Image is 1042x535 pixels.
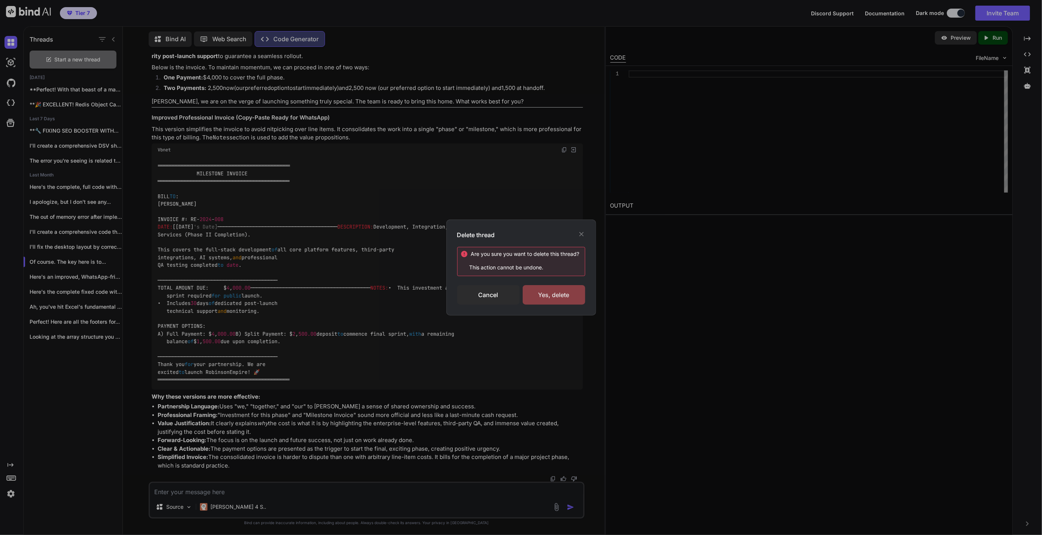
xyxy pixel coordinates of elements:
[523,285,585,305] div: Yes, delete
[457,230,495,239] h3: Delete thread
[461,264,585,271] p: This action cannot be undone.
[559,251,577,257] span: thread
[457,285,520,305] div: Cancel
[471,250,580,258] div: Are you sure you want to delete this ?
